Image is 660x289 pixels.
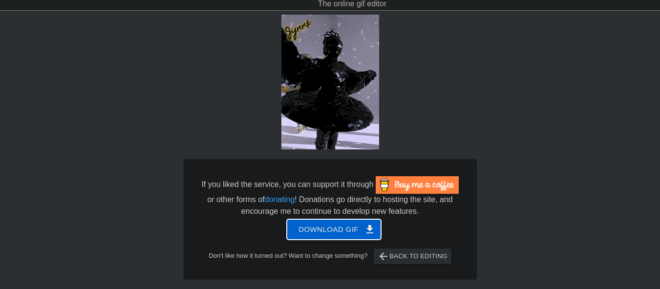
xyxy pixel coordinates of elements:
span: arrow_back [378,250,389,262]
img: biw3wOaE.gif [281,15,379,149]
span: Back to Editing [378,250,447,262]
a: Download gif [279,225,381,233]
a: donating [265,195,295,204]
div: Don't like how it turned out? Want to change something? [199,248,462,264]
button: Back to Editing [374,248,451,264]
img: Buy Me A Coffee [376,176,459,194]
span: Download gif [298,223,369,236]
div: If you liked the service, you can support it through or other forms of ! Donations go directly to... [201,176,460,217]
button: Download gif [287,219,381,240]
span: get_app [364,224,376,235]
